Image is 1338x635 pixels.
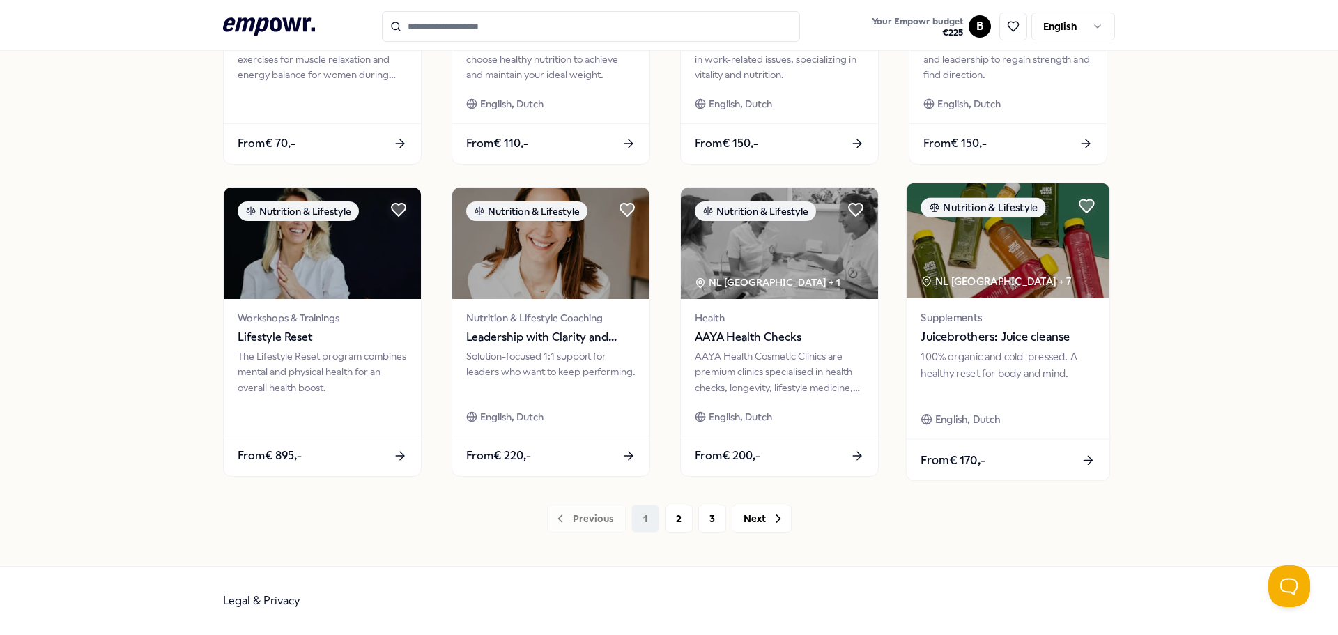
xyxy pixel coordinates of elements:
span: Nutrition & Lifestyle Coaching [466,310,636,326]
div: Coach and therapist with experience in work-related issues, specializing in vitality and nutrition. [695,36,864,83]
span: From € 220,- [466,447,531,465]
span: Lifestyle Reset [238,328,407,346]
span: From € 150,- [923,135,987,153]
div: Nutrition & Lifestyle [238,201,359,221]
button: B [969,15,991,38]
span: Health [695,310,864,326]
span: English, Dutch [709,96,772,112]
span: English, Dutch [480,96,544,112]
a: package imageNutrition & LifestyleWorkshops & TrainingsLifestyle ResetThe Lifestyle Reset program... [223,187,422,477]
span: English, Dutch [935,411,1001,427]
div: Nutrition & Lifestyle [695,201,816,221]
span: English, Dutch [480,409,544,424]
span: € 225 [872,27,963,38]
div: Coaching on self-care, life questions, and leadership to regain strength and find direction. [923,36,1093,83]
span: AAYA Health Checks [695,328,864,346]
div: The Lifestyle Reset program combines mental and physical health for an overall health boost. [238,349,407,395]
img: package image [907,183,1109,298]
div: Nutrition & Lifestyle [466,201,587,221]
a: package imageNutrition & LifestyleNutrition & Lifestyle CoachingLeadership with Clarity and Energ... [452,187,650,477]
div: Insight into menopause symptoms and exercises for muscle relaxation and energy balance for women ... [238,36,407,83]
span: Workshops & Trainings [238,310,407,326]
span: From € 170,- [921,450,985,468]
button: Your Empowr budget€225 [869,13,966,41]
div: 100% organic and cold-pressed. A healthy reset for body and mind. [921,349,1095,397]
div: NL [GEOGRAPHIC_DATA] + 1 [695,275,840,290]
span: Your Empowr budget [872,16,963,27]
img: package image [452,188,649,299]
img: package image [681,188,878,299]
button: 3 [698,505,726,533]
div: NL [GEOGRAPHIC_DATA] + 7 [921,273,1071,289]
iframe: Help Scout Beacon - Open [1268,565,1310,607]
a: package imageNutrition & LifestyleNL [GEOGRAPHIC_DATA] + 7SupplementsJuicebrothers: Juice cleanse... [906,182,1111,481]
span: Supplements [921,309,1095,326]
span: From € 150,- [695,135,758,153]
button: Next [732,505,792,533]
span: English, Dutch [937,96,1001,112]
input: Search for products, categories or subcategories [382,11,800,42]
span: Leadership with Clarity and Energy [466,328,636,346]
div: As a weight consultant, I help you choose healthy nutrition to achieve and maintain your ideal we... [466,36,636,83]
a: package imageNutrition & LifestyleNL [GEOGRAPHIC_DATA] + 1HealthAAYA Health ChecksAAYA Health Cos... [680,187,879,477]
a: Legal & Privacy [223,594,300,607]
span: Juicebrothers: Juice cleanse [921,328,1095,346]
img: package image [224,188,421,299]
div: AAYA Health Cosmetic Clinics are premium clinics specialised in health checks, longevity, lifesty... [695,349,864,395]
span: English, Dutch [709,409,772,424]
span: From € 200,- [695,447,760,465]
span: From € 110,- [466,135,528,153]
a: Your Empowr budget€225 [866,12,969,41]
button: 2 [665,505,693,533]
div: Nutrition & Lifestyle [921,197,1045,217]
span: From € 895,- [238,447,302,465]
div: Solution-focused 1:1 support for leaders who want to keep performing. [466,349,636,395]
span: From € 70,- [238,135,295,153]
